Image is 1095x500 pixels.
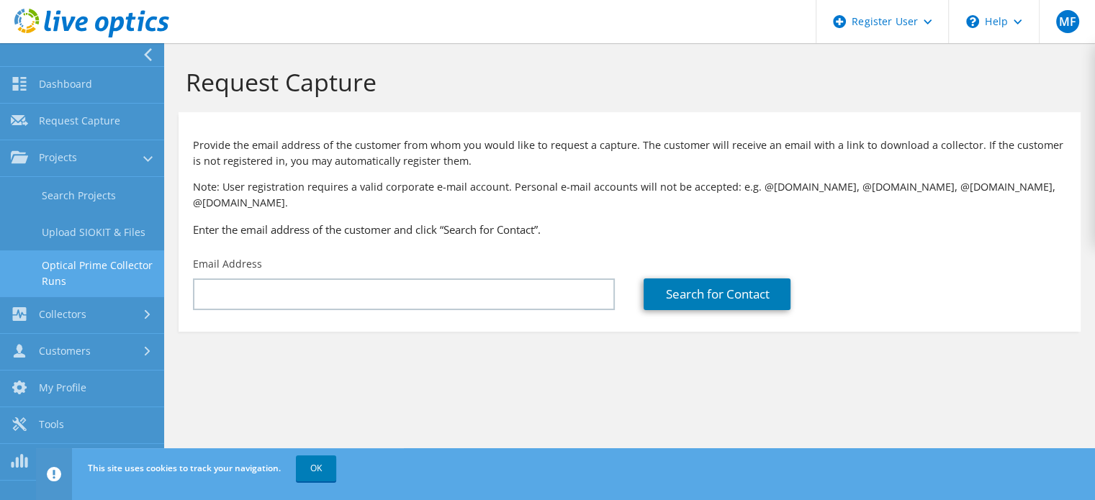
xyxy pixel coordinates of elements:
[193,257,262,271] label: Email Address
[193,222,1066,237] h3: Enter the email address of the customer and click “Search for Contact”.
[966,15,979,28] svg: \n
[186,67,1066,97] h1: Request Capture
[1056,10,1079,33] span: MF
[193,179,1066,211] p: Note: User registration requires a valid corporate e-mail account. Personal e-mail accounts will ...
[296,455,336,481] a: OK
[193,137,1066,169] p: Provide the email address of the customer from whom you would like to request a capture. The cust...
[88,462,281,474] span: This site uses cookies to track your navigation.
[644,278,790,310] a: Search for Contact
